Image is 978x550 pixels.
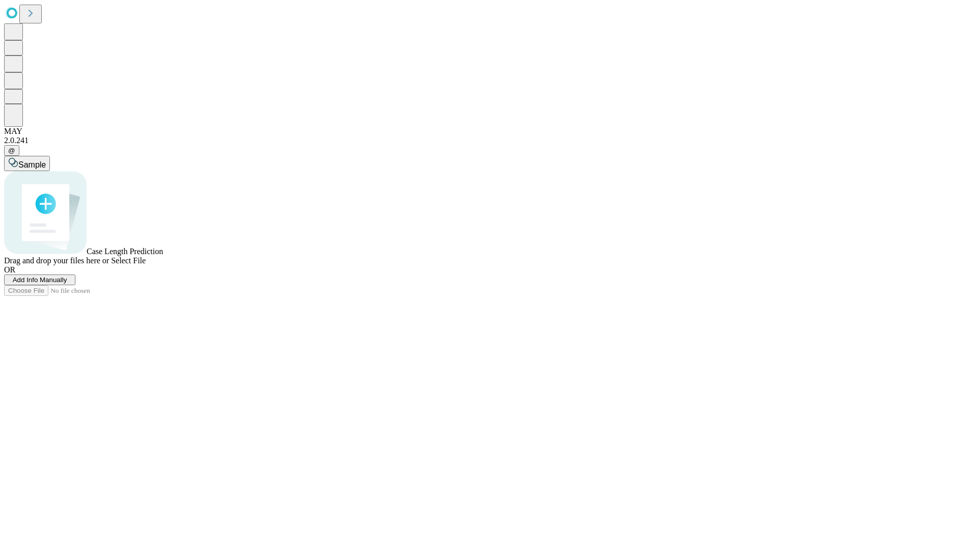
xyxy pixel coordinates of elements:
span: OR [4,265,15,274]
span: @ [8,147,15,154]
span: Drag and drop your files here or [4,256,109,265]
span: Select File [111,256,146,265]
div: MAY [4,127,974,136]
span: Sample [18,160,46,169]
button: Sample [4,156,50,171]
span: Add Info Manually [13,276,67,284]
button: Add Info Manually [4,274,75,285]
div: 2.0.241 [4,136,974,145]
button: @ [4,145,19,156]
span: Case Length Prediction [87,247,163,256]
